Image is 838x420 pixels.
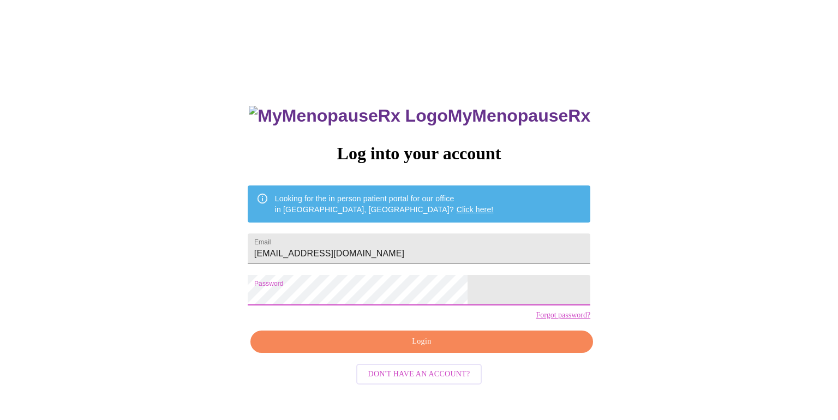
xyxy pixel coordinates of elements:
[249,106,447,126] img: MyMenopauseRx Logo
[248,143,590,164] h3: Log into your account
[457,205,494,214] a: Click here!
[368,368,470,381] span: Don't have an account?
[250,331,593,353] button: Login
[249,106,590,126] h3: MyMenopauseRx
[263,335,580,349] span: Login
[536,311,590,320] a: Forgot password?
[356,364,482,385] button: Don't have an account?
[275,189,494,219] div: Looking for the in person patient portal for our office in [GEOGRAPHIC_DATA], [GEOGRAPHIC_DATA]?
[354,368,485,377] a: Don't have an account?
